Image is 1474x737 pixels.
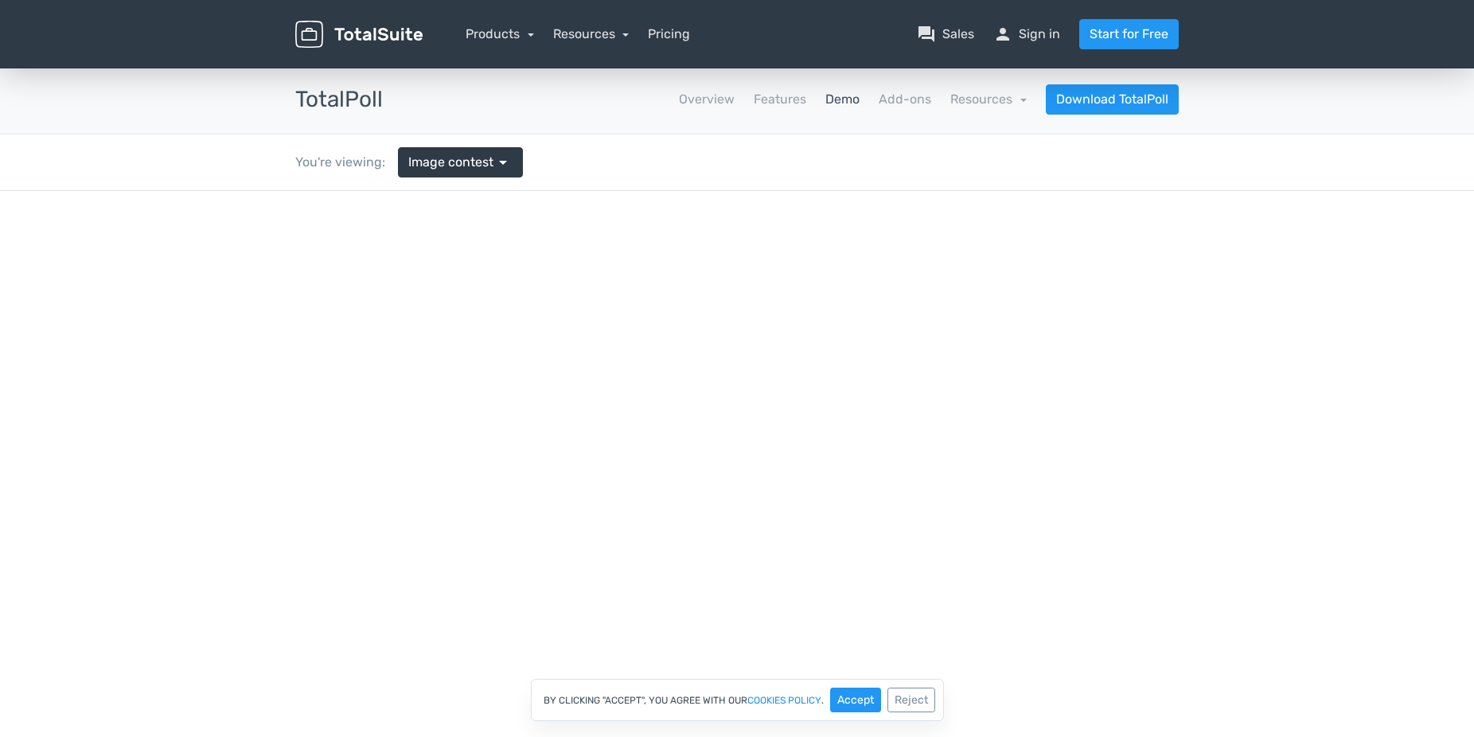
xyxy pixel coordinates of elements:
[917,25,974,44] a: question_answerSales
[648,25,690,44] a: Pricing
[466,26,534,41] a: Products
[1079,19,1179,49] a: Start for Free
[493,153,513,172] span: arrow_drop_down
[825,90,860,109] a: Demo
[679,90,735,109] a: Overview
[747,696,821,705] a: cookies policy
[1046,84,1179,115] a: Download TotalPoll
[917,25,936,44] span: question_answer
[295,153,398,172] div: You're viewing:
[993,25,1012,44] span: person
[531,679,944,721] div: By clicking "Accept", you agree with our .
[950,92,1027,107] a: Resources
[295,88,383,112] h3: TotalPoll
[830,688,881,712] button: Accept
[398,147,523,177] a: Image contest arrow_drop_down
[553,26,630,41] a: Resources
[408,153,493,172] span: Image contest
[887,688,935,712] button: Reject
[879,90,931,109] a: Add-ons
[993,25,1060,44] a: personSign in
[754,90,806,109] a: Features
[295,21,423,49] img: TotalSuite for WordPress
